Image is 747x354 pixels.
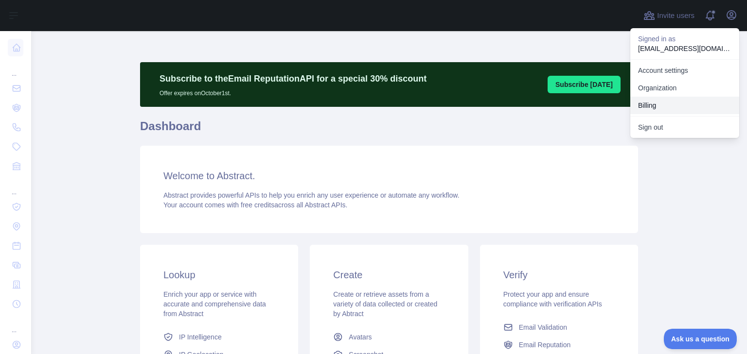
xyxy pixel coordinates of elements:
h1: Dashboard [140,118,638,142]
button: Billing [630,97,739,114]
h3: Lookup [163,268,275,282]
span: Abstract provides powerful APIs to help you enrich any user experience or automate any workflow. [163,191,460,199]
button: Subscribe [DATE] [548,76,621,93]
button: Invite users [641,8,696,23]
span: free credits [241,201,274,209]
span: Email Reputation [519,340,571,350]
button: Sign out [630,118,739,136]
a: IP Intelligence [160,328,279,346]
h3: Verify [503,268,615,282]
p: Offer expires on October 1st. [160,85,427,97]
div: ... [8,177,23,196]
span: IP Intelligence [179,332,222,342]
span: Avatars [349,332,372,342]
div: ... [8,315,23,334]
a: Email Validation [499,319,619,336]
span: Enrich your app or service with accurate and comprehensive data from Abstract [163,290,266,318]
h3: Welcome to Abstract. [163,169,615,183]
span: Create or retrieve assets from a variety of data collected or created by Abtract [333,290,437,318]
span: Invite users [657,10,694,21]
iframe: Toggle Customer Support [664,329,737,349]
p: Subscribe to the Email Reputation API for a special 30 % discount [160,72,427,85]
span: Your account comes with across all Abstract APIs. [163,201,347,209]
h3: Create [333,268,445,282]
div: ... [8,58,23,78]
a: Email Reputation [499,336,619,354]
span: Email Validation [519,322,567,332]
p: Signed in as [638,34,731,44]
a: Account settings [630,62,739,79]
a: Avatars [329,328,448,346]
span: Protect your app and ensure compliance with verification APIs [503,290,602,308]
p: [EMAIL_ADDRESS][DOMAIN_NAME] [638,44,731,53]
a: Organization [630,79,739,97]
